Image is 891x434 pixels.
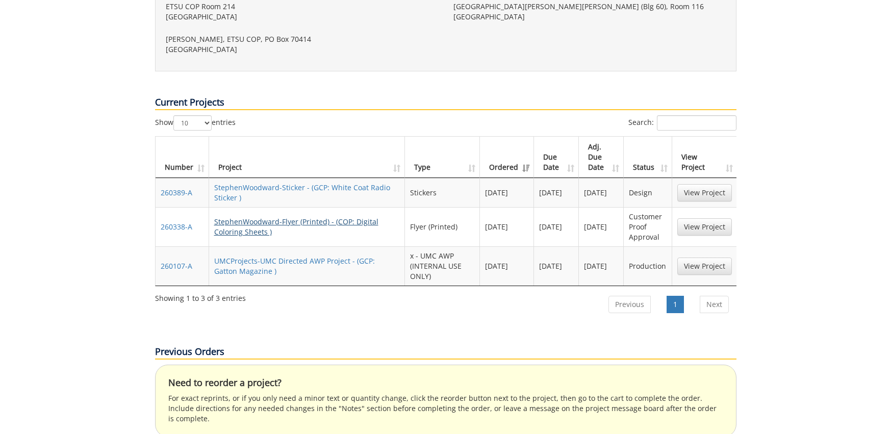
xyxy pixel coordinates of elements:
[453,12,726,22] p: [GEOGRAPHIC_DATA]
[161,188,192,197] a: 260389-A
[166,44,438,55] p: [GEOGRAPHIC_DATA]
[405,137,479,178] th: Type: activate to sort column ascending
[161,222,192,232] a: 260338-A
[214,183,390,202] a: StephenWoodward-Sticker - (GCP: White Coat Radio Sticker )
[672,137,737,178] th: View Project: activate to sort column ascending
[677,218,732,236] a: View Project
[608,296,651,313] a: Previous
[624,246,672,286] td: Production
[628,115,736,131] label: Search:
[480,207,534,246] td: [DATE]
[624,207,672,246] td: Customer Proof Approval
[579,207,624,246] td: [DATE]
[480,137,534,178] th: Ordered: activate to sort column ascending
[214,217,378,237] a: StephenWoodward-Flyer (Printed) - (COP: Digital Coloring Sheets )
[624,178,672,207] td: Design
[453,2,726,12] p: [GEOGRAPHIC_DATA][PERSON_NAME][PERSON_NAME] (Blg 60), Room 116
[700,296,729,313] a: Next
[405,246,479,286] td: x - UMC AWP (INTERNAL USE ONLY)
[166,12,438,22] p: [GEOGRAPHIC_DATA]
[534,246,579,286] td: [DATE]
[677,258,732,275] a: View Project
[579,246,624,286] td: [DATE]
[579,137,624,178] th: Adj. Due Date: activate to sort column ascending
[579,178,624,207] td: [DATE]
[209,137,405,178] th: Project: activate to sort column ascending
[166,2,438,12] p: ETSU COP Room 214
[155,115,236,131] label: Show entries
[624,137,672,178] th: Status: activate to sort column ascending
[155,345,736,360] p: Previous Orders
[534,207,579,246] td: [DATE]
[405,207,479,246] td: Flyer (Printed)
[214,256,375,276] a: UMCProjects-UMC Directed AWP Project - (GCP: Gatton Magazine )
[480,246,534,286] td: [DATE]
[156,137,209,178] th: Number: activate to sort column ascending
[677,184,732,201] a: View Project
[657,115,736,131] input: Search:
[405,178,479,207] td: Stickers
[155,289,246,303] div: Showing 1 to 3 of 3 entries
[161,261,192,271] a: 260107-A
[168,378,723,388] h4: Need to reorder a project?
[534,178,579,207] td: [DATE]
[480,178,534,207] td: [DATE]
[168,393,723,424] p: For exact reprints, or if you only need a minor text or quantity change, click the reorder button...
[155,96,736,110] p: Current Projects
[166,34,438,44] p: [PERSON_NAME], ETSU COP, PO Box 70414
[667,296,684,313] a: 1
[173,115,212,131] select: Showentries
[534,137,579,178] th: Due Date: activate to sort column ascending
